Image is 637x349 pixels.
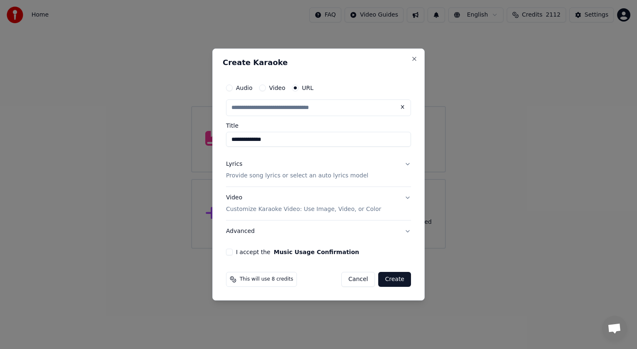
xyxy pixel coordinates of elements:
label: I accept the [236,249,359,255]
p: Customize Karaoke Video: Use Image, Video, or Color [226,205,381,213]
div: Lyrics [226,160,242,168]
span: This will use 8 credits [240,276,293,283]
p: Provide song lyrics or select an auto lyrics model [226,172,368,180]
button: Create [378,272,411,287]
label: URL [302,85,314,91]
button: VideoCustomize Karaoke Video: Use Image, Video, or Color [226,187,411,220]
h2: Create Karaoke [223,59,414,66]
label: Audio [236,85,253,91]
label: Title [226,123,411,128]
button: LyricsProvide song lyrics or select an auto lyrics model [226,153,411,187]
div: Video [226,194,381,213]
label: Video [269,85,285,91]
button: I accept the [274,249,359,255]
button: Cancel [341,272,375,287]
button: Advanced [226,221,411,242]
